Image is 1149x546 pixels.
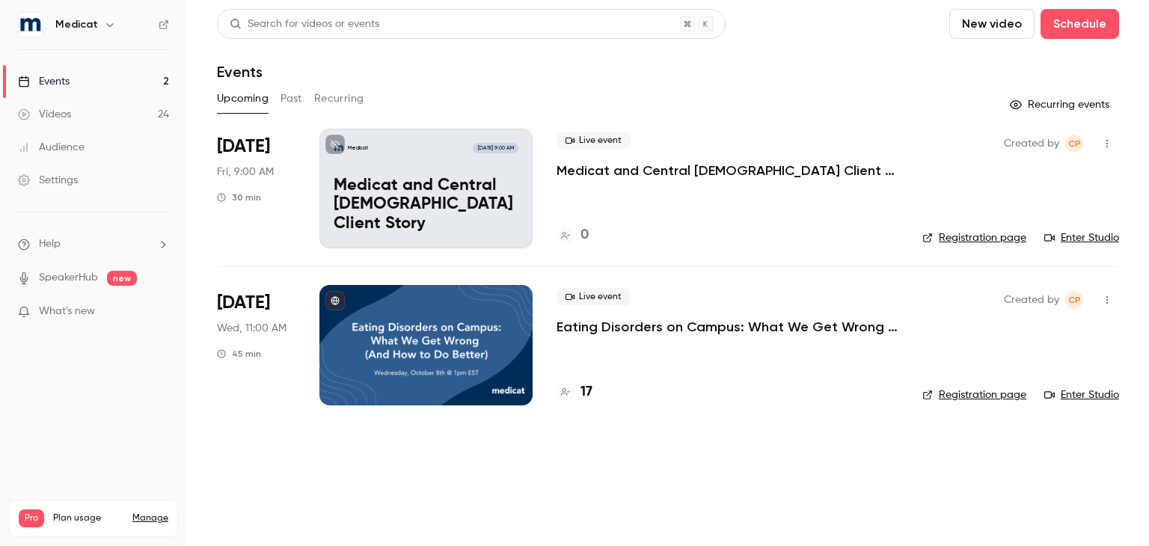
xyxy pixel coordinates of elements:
[18,140,85,155] div: Audience
[1065,135,1083,153] span: Claire Powell
[922,230,1026,245] a: Registration page
[281,87,302,111] button: Past
[39,304,95,319] span: What's new
[473,143,518,153] span: [DATE] 9:00 AM
[557,318,898,336] a: Eating Disorders on Campus: What We Get Wrong (And How to Do Better)
[1044,230,1119,245] a: Enter Studio
[217,63,263,81] h1: Events
[922,387,1026,402] a: Registration page
[217,129,295,248] div: Sep 19 Fri, 9:00 AM (America/Denver)
[230,16,379,32] div: Search for videos or events
[217,165,274,180] span: Fri, 9:00 AM
[1003,93,1119,117] button: Recurring events
[39,236,61,252] span: Help
[217,285,295,405] div: Oct 8 Wed, 1:00 PM (America/New York)
[19,13,43,37] img: Medicat
[557,382,592,402] a: 17
[217,191,261,203] div: 30 min
[557,132,631,150] span: Live event
[18,173,78,188] div: Settings
[1004,291,1059,309] span: Created by
[1004,135,1059,153] span: Created by
[18,236,169,252] li: help-dropdown-opener
[18,107,71,122] div: Videos
[580,225,589,245] h4: 0
[1041,9,1119,39] button: Schedule
[1044,387,1119,402] a: Enter Studio
[55,17,98,32] h6: Medicat
[217,348,261,360] div: 45 min
[217,291,270,315] span: [DATE]
[580,382,592,402] h4: 17
[557,162,898,180] a: Medicat and Central [DEMOGRAPHIC_DATA] Client Story
[53,512,123,524] span: Plan usage
[949,9,1035,39] button: New video
[217,87,269,111] button: Upcoming
[1065,291,1083,309] span: Claire Powell
[348,144,368,152] p: Medicat
[314,87,364,111] button: Recurring
[557,225,589,245] a: 0
[557,288,631,306] span: Live event
[217,321,287,336] span: Wed, 11:00 AM
[18,74,70,89] div: Events
[334,177,518,234] p: Medicat and Central [DEMOGRAPHIC_DATA] Client Story
[217,135,270,159] span: [DATE]
[1068,291,1081,309] span: CP
[19,509,44,527] span: Pro
[39,270,98,286] a: SpeakerHub
[107,271,137,286] span: new
[1068,135,1081,153] span: CP
[132,512,168,524] a: Manage
[319,129,533,248] a: Medicat and Central Methodist Client StoryMedicat[DATE] 9:00 AMMedicat and Central [DEMOGRAPHIC_D...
